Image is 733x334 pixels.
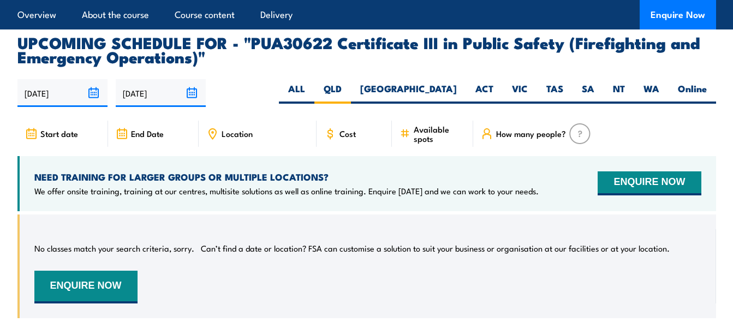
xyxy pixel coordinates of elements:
label: QLD [314,82,351,104]
p: No classes match your search criteria, sorry. [34,243,194,254]
span: Start date [40,129,78,138]
h4: NEED TRAINING FOR LARGER GROUPS OR MULTIPLE LOCATIONS? [34,171,539,183]
span: Location [222,129,253,138]
span: Cost [339,129,356,138]
p: We offer onsite training, training at our centres, multisite solutions as well as online training... [34,186,539,196]
input: To date [116,79,206,107]
span: How many people? [496,129,566,138]
button: ENQUIRE NOW [598,171,701,195]
h2: UPCOMING SCHEDULE FOR - "PUA30622 Certificate III in Public Safety (Firefighting and Emergency Op... [17,35,716,63]
button: ENQUIRE NOW [34,271,138,303]
span: Available spots [414,124,466,143]
span: End Date [131,129,164,138]
label: VIC [503,82,537,104]
label: [GEOGRAPHIC_DATA] [351,82,466,104]
label: ALL [279,82,314,104]
label: Online [669,82,716,104]
label: NT [604,82,634,104]
label: ACT [466,82,503,104]
input: From date [17,79,108,107]
label: SA [573,82,604,104]
label: TAS [537,82,573,104]
p: Can’t find a date or location? FSA can customise a solution to suit your business or organisation... [201,243,670,254]
label: WA [634,82,669,104]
